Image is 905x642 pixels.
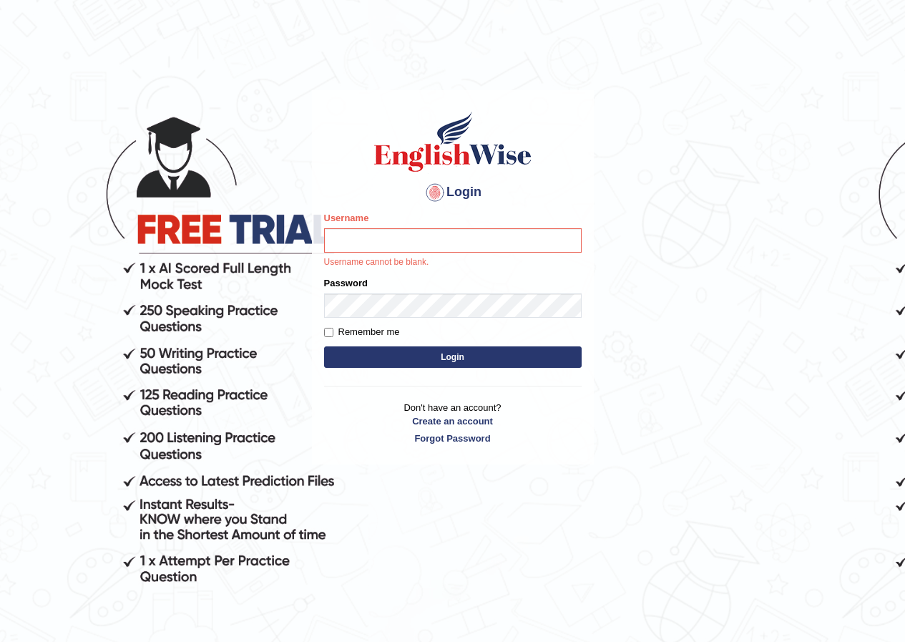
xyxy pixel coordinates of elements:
a: Forgot Password [324,432,582,445]
label: Password [324,276,368,290]
label: Remember me [324,325,400,339]
p: Don't have an account? [324,401,582,445]
button: Login [324,346,582,368]
img: Logo of English Wise sign in for intelligent practice with AI [371,110,534,174]
input: Remember me [324,328,333,337]
a: Create an account [324,414,582,428]
h4: Login [324,181,582,204]
p: Username cannot be blank. [324,256,582,269]
label: Username [324,211,369,225]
